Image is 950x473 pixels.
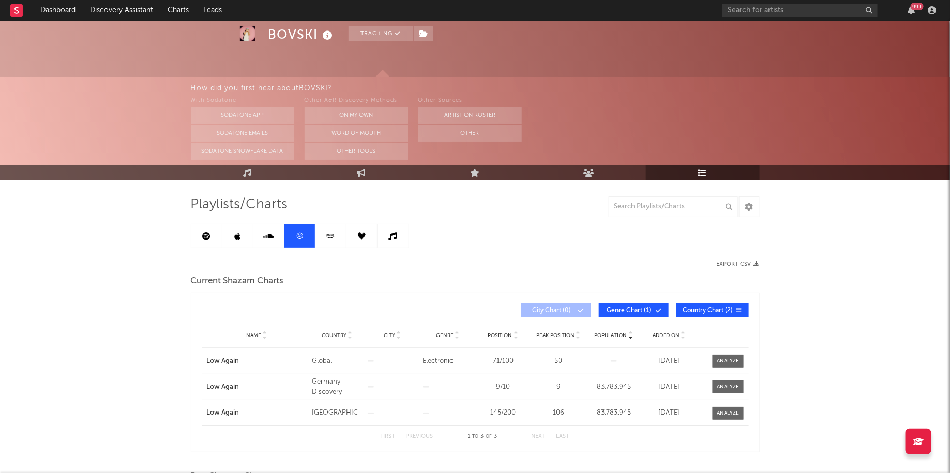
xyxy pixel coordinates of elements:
[312,377,363,397] div: Germany - Discovery
[534,382,584,392] div: 9
[534,408,584,418] div: 106
[478,408,529,418] div: 145 / 200
[676,303,749,317] button: Country Chart(2)
[472,434,478,439] span: to
[534,356,584,367] div: 50
[556,434,570,439] button: Last
[305,125,408,142] button: Word Of Mouth
[528,308,576,314] span: City Chart ( 0 )
[589,408,639,418] div: 83,783,945
[722,4,878,17] input: Search for artists
[322,332,346,339] span: Country
[384,332,395,339] span: City
[609,196,738,217] input: Search Playlists/Charts
[312,356,363,367] div: Global
[207,408,307,418] a: Low Again
[406,434,433,439] button: Previous
[418,107,522,124] button: Artist on Roster
[305,143,408,160] button: Other Tools
[191,275,284,287] span: Current Shazam Charts
[191,143,294,160] button: Sodatone Snowflake Data
[305,95,408,107] div: Other A&R Discovery Methods
[486,434,492,439] span: of
[207,356,307,367] a: Low Again
[312,408,363,418] div: [GEOGRAPHIC_DATA]
[911,3,924,10] div: 99 +
[606,308,653,314] span: Genre Chart ( 1 )
[589,382,639,392] div: 83,783,945
[532,434,546,439] button: Next
[191,107,294,124] button: Sodatone App
[478,382,529,392] div: 9 / 10
[908,6,915,14] button: 99+
[418,125,522,142] button: Other
[268,26,336,43] div: BOVSKI
[418,95,522,107] div: Other Sources
[349,26,413,41] button: Tracking
[436,332,454,339] span: Genre
[644,408,695,418] div: [DATE]
[246,332,261,339] span: Name
[191,199,288,211] span: Playlists/Charts
[521,303,591,317] button: City Chart(0)
[644,382,695,392] div: [DATE]
[305,107,408,124] button: On My Own
[191,125,294,142] button: Sodatone Emails
[488,332,512,339] span: Position
[454,431,511,443] div: 1 3 3
[423,356,473,367] div: Electronic
[599,303,669,317] button: Genre Chart(1)
[595,332,627,339] span: Population
[381,434,396,439] button: First
[536,332,575,339] span: Peak Position
[683,308,733,314] span: Country Chart ( 2 )
[207,382,307,392] a: Low Again
[478,356,529,367] div: 71 / 100
[653,332,680,339] span: Added On
[191,95,294,107] div: With Sodatone
[644,356,695,367] div: [DATE]
[717,261,760,267] button: Export CSV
